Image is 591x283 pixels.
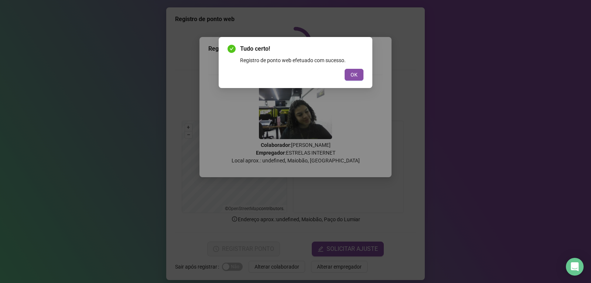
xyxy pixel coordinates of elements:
span: check-circle [228,45,236,53]
div: Registro de ponto web efetuado com sucesso. [240,56,363,64]
div: Open Intercom Messenger [566,258,584,276]
span: OK [351,71,358,79]
button: OK [345,69,363,81]
span: Tudo certo! [240,44,363,53]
